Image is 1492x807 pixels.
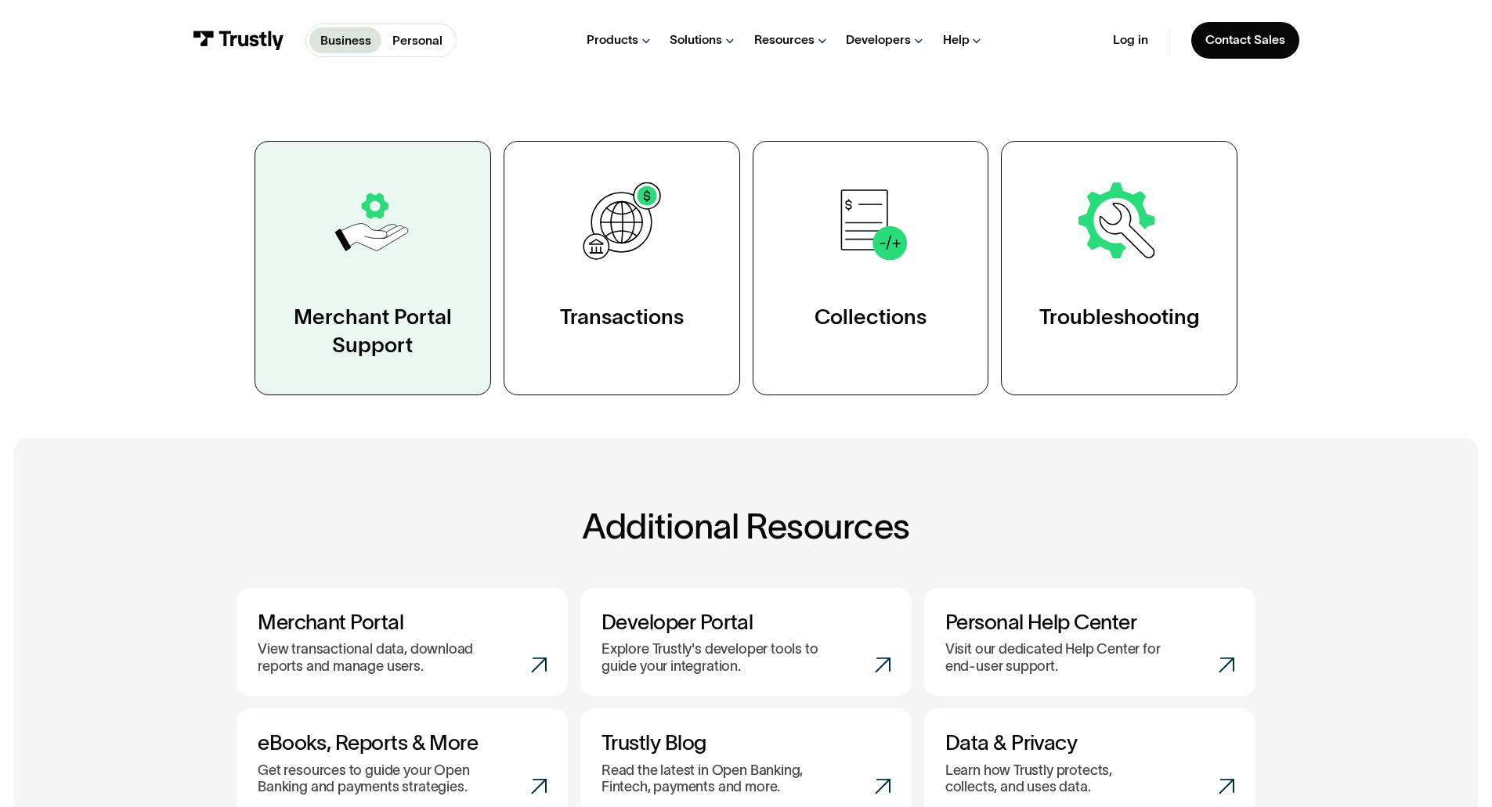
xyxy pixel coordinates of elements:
a: Troubleshooting [1001,141,1237,395]
div: Contact Sales [1205,32,1285,48]
p: View transactional data, download reports and manage users. [258,641,490,675]
div: Developers [846,32,911,48]
h3: Trustly Blog [601,730,891,755]
p: Business [320,31,371,50]
a: Collections [753,141,989,395]
h2: Additional Resources [237,507,1255,546]
p: Explore Trustly's developer tools to guide your integration. [601,641,834,675]
a: Transactions [504,141,740,395]
div: Products [587,32,638,48]
p: Get resources to guide your Open Banking and payments strategies. [258,762,490,796]
div: Transactions [560,303,684,331]
p: Learn how Trustly protects, collects, and uses data. [945,762,1152,796]
div: Help [943,32,970,48]
h3: Merchant Portal [258,609,547,634]
a: Contact Sales [1191,22,1299,59]
div: Collections [815,303,927,331]
h3: Data & Privacy [945,730,1234,755]
a: Merchant Portal Support [255,141,491,395]
a: Developer PortalExplore Trustly's developer tools to guide your integration. [580,588,912,696]
a: Personal [381,27,453,53]
p: Read the latest in Open Banking, Fintech, payments and more. [601,762,834,796]
div: Troubleshooting [1039,303,1200,331]
h3: Developer Portal [601,609,891,634]
h3: Personal Help Center [945,609,1234,634]
p: Personal [392,31,443,50]
a: Personal Help CenterVisit our dedicated Help Center for end-user support. [924,588,1255,696]
p: Visit our dedicated Help Center for end-user support. [945,641,1178,675]
a: Merchant PortalView transactional data, download reports and manage users. [237,588,568,696]
div: Solutions [670,32,722,48]
a: Log in [1113,32,1148,48]
h3: eBooks, Reports & More [258,730,547,755]
img: Trustly Logo [193,31,284,50]
div: Resources [754,32,815,48]
a: Business [309,27,381,53]
div: Merchant Portal Support [291,303,455,359]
